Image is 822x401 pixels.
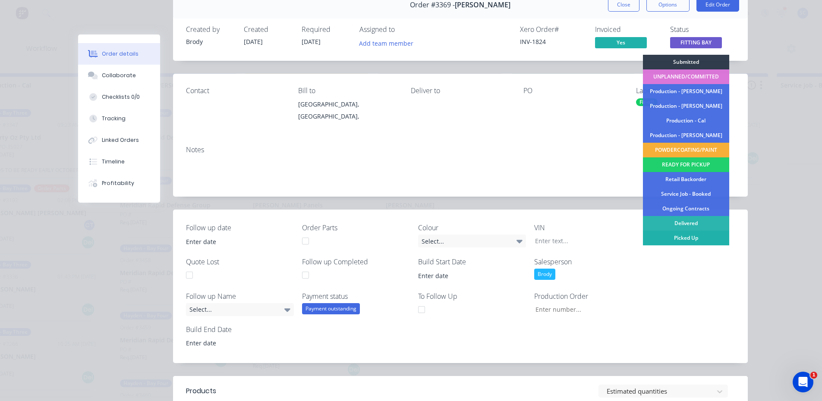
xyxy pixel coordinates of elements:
[534,269,555,280] div: Brody
[298,98,397,126] div: [GEOGRAPHIC_DATA], [GEOGRAPHIC_DATA],
[186,291,294,301] label: Follow up Name
[78,65,160,86] button: Collaborate
[78,43,160,65] button: Order details
[78,172,160,194] button: Profitability
[298,98,397,122] div: [GEOGRAPHIC_DATA], [GEOGRAPHIC_DATA],
[643,216,729,231] div: Delivered
[595,37,647,48] span: Yes
[354,37,418,49] button: Add team member
[102,158,125,166] div: Timeline
[455,1,510,9] span: [PERSON_NAME]
[636,98,658,106] div: Fit-off
[186,222,294,233] label: Follow up date
[102,115,126,122] div: Tracking
[523,87,622,95] div: PO
[643,113,729,128] div: Production - Cal
[534,291,642,301] label: Production Order
[180,337,287,350] input: Enter date
[418,235,526,247] div: Select...
[643,172,729,187] div: Retail Backorder
[670,25,735,34] div: Status
[520,37,585,46] div: INV-1824
[643,187,729,201] div: Service Job - Booked
[302,38,321,46] span: [DATE]
[102,93,140,101] div: Checklists 0/0
[643,99,729,113] div: Production - [PERSON_NAME]
[418,222,526,233] label: Colour
[78,108,160,129] button: Tracking
[643,231,729,245] div: Picked Up
[186,257,294,267] label: Quote Lost
[411,87,510,95] div: Deliver to
[102,50,139,58] div: Order details
[244,38,263,46] span: [DATE]
[643,143,729,157] div: POWDERCOATING/PAINT
[359,25,446,34] div: Assigned to
[670,37,722,50] button: FITTING BAY
[359,37,418,49] button: Add team member
[186,25,233,34] div: Created by
[528,303,642,316] input: Enter number...
[302,303,360,314] div: Payment outstanding
[186,324,294,335] label: Build End Date
[78,151,160,172] button: Timeline
[302,291,410,301] label: Payment status
[793,372,813,392] iframe: Intercom live chat
[643,69,729,84] div: UNPLANNED/COMMITTED
[302,25,349,34] div: Required
[670,37,722,48] span: FITTING BAY
[595,25,660,34] div: Invoiced
[298,87,397,95] div: Bill to
[302,257,410,267] label: Follow up Completed
[412,269,520,282] input: Enter date
[180,235,287,248] input: Enter date
[418,291,526,301] label: To Follow Up
[102,72,136,79] div: Collaborate
[643,84,729,99] div: Production - [PERSON_NAME]
[102,179,134,187] div: Profitability
[78,129,160,151] button: Linked Orders
[520,25,585,34] div: Xero Order #
[78,86,160,108] button: Checklists 0/0
[186,303,294,316] div: Select...
[534,257,642,267] label: Salesperson
[186,87,285,95] div: Contact
[102,136,139,144] div: Linked Orders
[636,87,735,95] div: Labels
[186,146,735,154] div: Notes
[418,257,526,267] label: Build Start Date
[643,201,729,216] div: Ongoing Contracts
[186,37,233,46] div: Brody
[302,222,410,233] label: Order Parts
[410,1,455,9] span: Order #3369 -
[810,372,817,379] span: 1
[186,386,216,396] div: Products
[643,55,729,69] div: Submitted
[643,128,729,143] div: Production - [PERSON_NAME]
[534,222,642,233] label: VIN
[244,25,291,34] div: Created
[643,157,729,172] div: READY FOR PICKUP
